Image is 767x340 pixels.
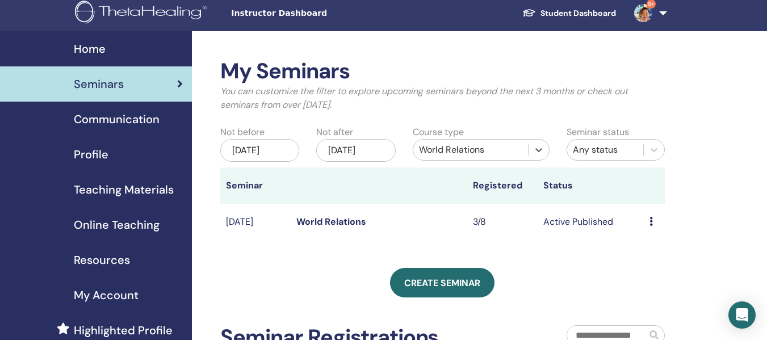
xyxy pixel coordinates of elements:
[74,40,106,57] span: Home
[74,111,160,128] span: Communication
[220,85,665,112] p: You can customize the filter to explore upcoming seminars beyond the next 3 months or check out s...
[573,143,638,157] div: Any status
[467,167,538,204] th: Registered
[634,4,652,22] img: default.jpg
[220,167,291,204] th: Seminar
[413,125,464,139] label: Course type
[538,167,643,204] th: Status
[316,125,353,139] label: Not after
[316,139,395,162] div: [DATE]
[522,8,536,18] img: graduation-cap-white.svg
[419,143,522,157] div: World Relations
[538,204,643,241] td: Active Published
[567,125,629,139] label: Seminar status
[404,277,480,289] span: Create seminar
[75,1,211,26] img: logo.png
[74,75,124,93] span: Seminars
[74,251,130,268] span: Resources
[74,322,173,339] span: Highlighted Profile
[74,216,160,233] span: Online Teaching
[220,125,265,139] label: Not before
[220,58,665,85] h2: My Seminars
[728,301,756,329] div: Open Intercom Messenger
[513,3,625,24] a: Student Dashboard
[390,268,494,297] a: Create seminar
[74,181,174,198] span: Teaching Materials
[220,139,299,162] div: [DATE]
[74,146,108,163] span: Profile
[231,7,401,19] span: Instructor Dashboard
[296,216,366,228] a: World Relations
[467,204,538,241] td: 3/8
[220,204,291,241] td: [DATE]
[74,287,139,304] span: My Account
